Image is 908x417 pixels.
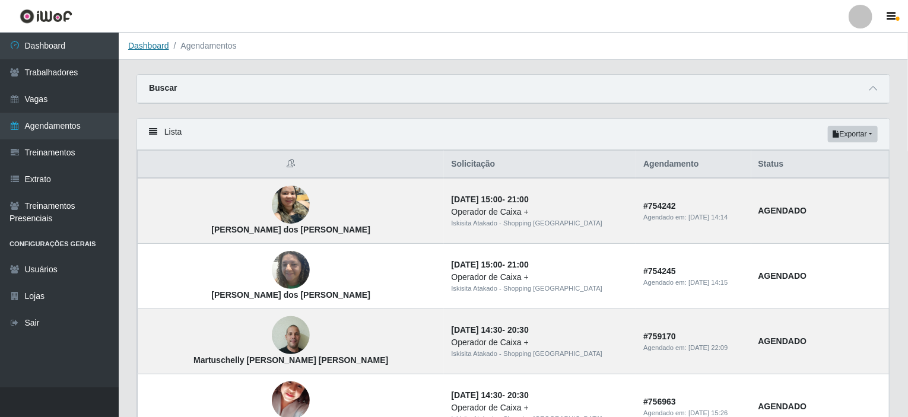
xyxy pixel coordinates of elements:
time: [DATE] 14:30 [451,325,502,335]
strong: AGENDADO [758,206,807,215]
time: 21:00 [507,195,529,204]
div: Iskisita Atakado - Shopping [GEOGRAPHIC_DATA] [451,218,629,228]
time: 20:30 [507,390,529,400]
div: Operador de Caixa + [451,271,629,284]
strong: AGENDADO [758,336,807,346]
strong: # 756963 [643,397,676,406]
strong: - [451,325,528,335]
time: [DATE] 15:26 [688,409,728,416]
div: Iskisita Atakado - Shopping [GEOGRAPHIC_DATA] [451,284,629,294]
li: Agendamentos [169,40,237,52]
div: Operador de Caixa + [451,402,629,414]
strong: - [451,260,528,269]
strong: # 754242 [643,201,676,211]
time: [DATE] 14:15 [688,279,728,286]
div: Operador de Caixa + [451,206,629,218]
img: Martuschelly Ferreira da Silva [272,310,310,361]
img: Jeanne dos Santos Silva [272,245,310,295]
a: Dashboard [128,41,169,50]
div: Agendado em: [643,278,744,288]
strong: Martuschelly [PERSON_NAME] [PERSON_NAME] [193,355,388,365]
img: Janiele Ribeiro dos Santos [272,180,310,230]
strong: - [451,195,528,204]
time: [DATE] 14:30 [451,390,502,400]
div: Iskisita Atakado - Shopping [GEOGRAPHIC_DATA] [451,349,629,359]
th: Solicitação [444,151,636,179]
button: Exportar [828,126,878,142]
time: [DATE] 14:14 [688,214,728,221]
th: Agendamento [636,151,751,179]
nav: breadcrumb [119,33,908,60]
strong: [PERSON_NAME] dos [PERSON_NAME] [211,225,370,234]
div: Agendado em: [643,212,744,222]
strong: # 759170 [643,332,676,341]
img: CoreUI Logo [20,9,72,24]
time: [DATE] 15:00 [451,195,502,204]
strong: # 754245 [643,266,676,276]
strong: AGENDADO [758,402,807,411]
time: [DATE] 15:00 [451,260,502,269]
strong: Buscar [149,83,177,93]
time: [DATE] 22:09 [688,344,728,351]
th: Status [751,151,890,179]
div: Agendado em: [643,343,744,353]
strong: [PERSON_NAME] dos [PERSON_NAME] [211,290,370,300]
strong: - [451,390,528,400]
div: Lista [137,119,890,150]
div: Operador de Caixa + [451,336,629,349]
time: 20:30 [507,325,529,335]
time: 21:00 [507,260,529,269]
strong: AGENDADO [758,271,807,281]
